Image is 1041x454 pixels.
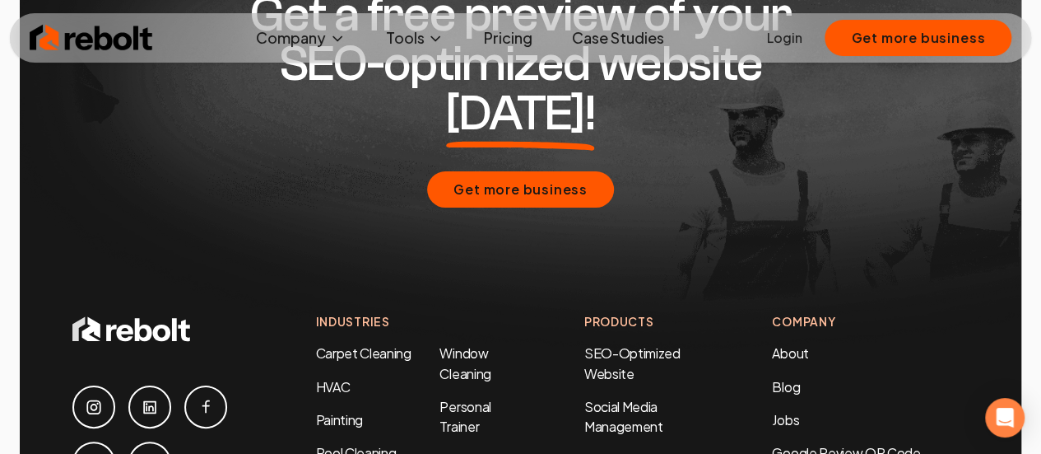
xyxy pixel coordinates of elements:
a: Painting [316,410,363,428]
a: Pricing [470,21,545,54]
a: Jobs [772,410,799,428]
a: Login [766,28,802,48]
button: Get more business [825,20,1011,56]
a: SEO-Optimized Website [584,344,681,381]
button: Get more business [427,171,614,208]
h4: Products [584,313,707,330]
a: Social Media Management [584,397,663,434]
button: Company [243,21,359,54]
span: [DATE]! [446,89,595,138]
img: Rebolt Logo [30,21,153,54]
a: About [772,344,808,362]
a: Blog [772,377,800,395]
div: Open Intercom Messenger [985,398,1025,438]
a: Window Cleaning [439,344,490,381]
h4: Company [772,313,969,330]
h4: Industries [316,313,518,330]
button: Tools [372,21,457,54]
a: Carpet Cleaning [316,344,411,362]
a: Personal Trainer [439,397,490,434]
a: HVAC [316,377,351,395]
a: Case Studies [558,21,676,54]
